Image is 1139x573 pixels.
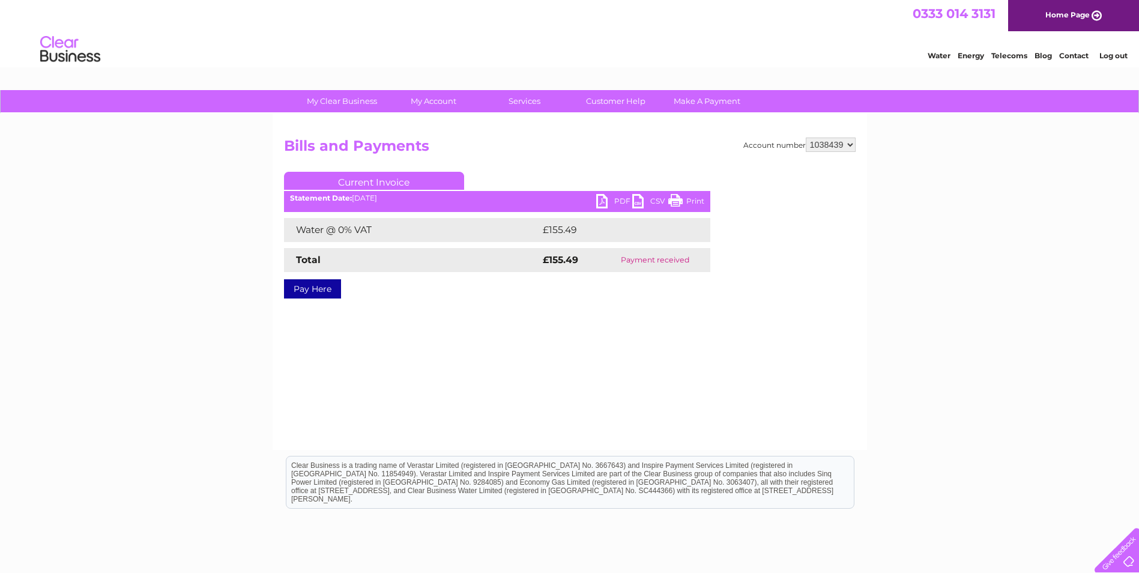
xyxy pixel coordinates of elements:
a: My Clear Business [292,90,391,112]
div: Clear Business is a trading name of Verastar Limited (registered in [GEOGRAPHIC_DATA] No. 3667643... [286,7,854,58]
td: Payment received [600,248,710,272]
td: £155.49 [540,218,688,242]
a: My Account [384,90,483,112]
a: Blog [1035,51,1052,60]
a: CSV [632,194,668,211]
a: Contact [1059,51,1089,60]
img: logo.png [40,31,101,68]
a: Telecoms [991,51,1027,60]
strong: Total [296,254,321,265]
a: 0333 014 3131 [913,6,995,21]
div: Account number [743,138,856,152]
div: [DATE] [284,194,710,202]
h2: Bills and Payments [284,138,856,160]
td: Water @ 0% VAT [284,218,540,242]
a: Pay Here [284,279,341,299]
a: Print [668,194,704,211]
a: Water [928,51,950,60]
a: Current Invoice [284,172,464,190]
a: Make A Payment [657,90,757,112]
a: Customer Help [566,90,665,112]
b: Statement Date: [290,193,352,202]
strong: £155.49 [543,254,578,265]
a: PDF [596,194,632,211]
a: Services [475,90,574,112]
a: Energy [958,51,984,60]
a: Log out [1099,51,1128,60]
